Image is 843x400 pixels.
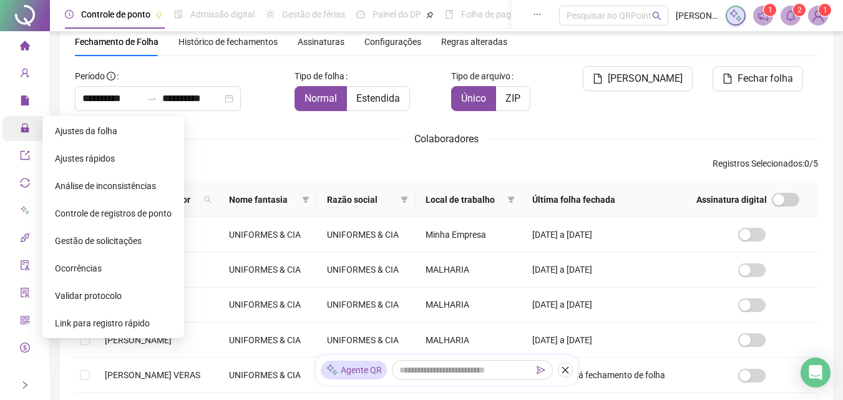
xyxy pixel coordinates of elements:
[55,181,156,191] span: Análise de inconsistências
[20,35,30,60] span: home
[21,381,29,389] span: right
[107,72,115,80] span: info-circle
[20,337,30,362] span: dollar
[416,252,522,287] td: MALHARIA
[147,94,157,104] span: to
[593,74,603,84] span: file
[696,193,767,207] span: Assinatura digital
[537,366,545,374] span: send
[809,6,827,25] img: 63672
[652,11,661,21] span: search
[65,10,74,19] span: clock-circle
[441,37,507,46] span: Regras alteradas
[55,126,117,136] span: Ajustes da folha
[147,94,157,104] span: swap-right
[219,252,318,287] td: UNIFORMES & CIA
[426,193,502,207] span: Local de trabalho
[81,9,150,19] span: Controle de ponto
[461,92,486,104] span: Único
[801,358,831,388] div: Open Intercom Messenger
[20,172,30,197] span: sync
[522,323,686,358] td: [DATE] a [DATE]
[202,190,214,209] span: search
[561,366,570,374] span: close
[20,310,30,334] span: qrcode
[326,364,338,377] img: sparkle-icon.fc2bf0ac1784a2077858766a79e2daf3.svg
[533,10,542,19] span: ellipsis
[793,4,806,16] sup: 2
[729,9,743,22] img: sparkle-icon.fc2bf0ac1784a2077858766a79e2daf3.svg
[219,323,318,358] td: UNIFORMES & CIA
[55,263,102,273] span: Ocorrências
[507,196,515,203] span: filter
[229,193,298,207] span: Nome fantasia
[505,190,517,209] span: filter
[20,90,30,115] span: file
[282,9,345,19] span: Gestão de férias
[373,9,421,19] span: Painel do DP
[55,154,115,163] span: Ajustes rápidos
[608,71,683,86] span: [PERSON_NAME]
[583,66,693,91] button: [PERSON_NAME]
[676,9,718,22] span: [PERSON_NAME]
[823,6,827,14] span: 1
[55,291,122,301] span: Validar protocolo
[190,9,255,19] span: Admissão digital
[300,190,312,209] span: filter
[20,145,30,170] span: export
[317,288,416,323] td: UNIFORMES & CIA
[522,183,686,217] th: Última folha fechada
[302,196,309,203] span: filter
[713,159,802,168] span: Registros Selecionados
[55,236,142,246] span: Gestão de solicitações
[20,62,30,87] span: user-add
[819,4,831,16] sup: Atualize o seu contato no menu Meus Dados
[219,288,318,323] td: UNIFORMES & CIA
[785,10,796,21] span: bell
[20,364,30,389] span: info-circle
[713,66,803,91] button: Fechar folha
[522,217,686,252] td: [DATE] a [DATE]
[364,37,421,46] span: Configurações
[416,217,522,252] td: Minha Empresa
[317,252,416,287] td: UNIFORMES & CIA
[327,193,396,207] span: Razão social
[317,217,416,252] td: UNIFORMES & CIA
[295,69,344,83] span: Tipo de folha
[75,37,158,47] span: Fechamento de Folha
[764,4,776,16] sup: 1
[426,11,434,19] span: pushpin
[356,10,365,19] span: dashboard
[204,196,212,203] span: search
[522,288,686,323] td: [DATE] a [DATE]
[20,255,30,280] span: audit
[356,92,400,104] span: Estendida
[20,282,30,307] span: solution
[505,92,520,104] span: ZIP
[20,117,30,142] span: lock
[532,370,665,380] span: Ainda não há fechamento de folha
[414,133,479,145] span: Colaboradores
[266,10,275,19] span: sun
[105,370,200,380] span: [PERSON_NAME] VERAS
[416,323,522,358] td: MALHARIA
[451,69,510,83] span: Tipo de arquivo
[738,71,793,86] span: Fechar folha
[768,6,772,14] span: 1
[155,11,163,19] span: pushpin
[401,196,408,203] span: filter
[174,10,183,19] span: file-done
[445,10,454,19] span: book
[55,208,172,218] span: Controle de registros de ponto
[321,361,387,379] div: Agente QR
[713,157,818,177] span: : 0 / 5
[219,217,318,252] td: UNIFORMES & CIA
[461,9,541,19] span: Folha de pagamento
[398,190,411,209] span: filter
[317,358,416,393] td: UNIFORMES & CIA
[416,288,522,323] td: MALHARIA
[55,318,150,328] span: Link para registro rápido
[178,37,278,47] span: Histórico de fechamentos
[317,323,416,358] td: UNIFORMES & CIA
[522,252,686,287] td: [DATE] a [DATE]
